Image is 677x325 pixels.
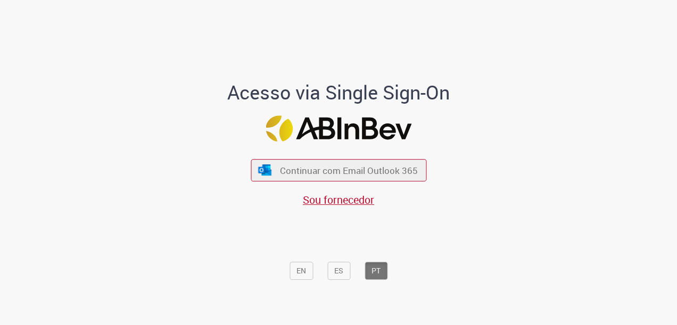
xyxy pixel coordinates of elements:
img: ícone Azure/Microsoft 360 [258,164,273,176]
button: EN [290,262,313,280]
button: ícone Azure/Microsoft 360 Continuar com Email Outlook 365 [251,160,426,181]
button: ES [327,262,350,280]
button: PT [365,262,387,280]
h1: Acesso via Single Sign-On [191,82,486,103]
a: Sou fornecedor [303,193,374,207]
span: Continuar com Email Outlook 365 [280,164,418,177]
img: Logo ABInBev [266,115,411,141]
